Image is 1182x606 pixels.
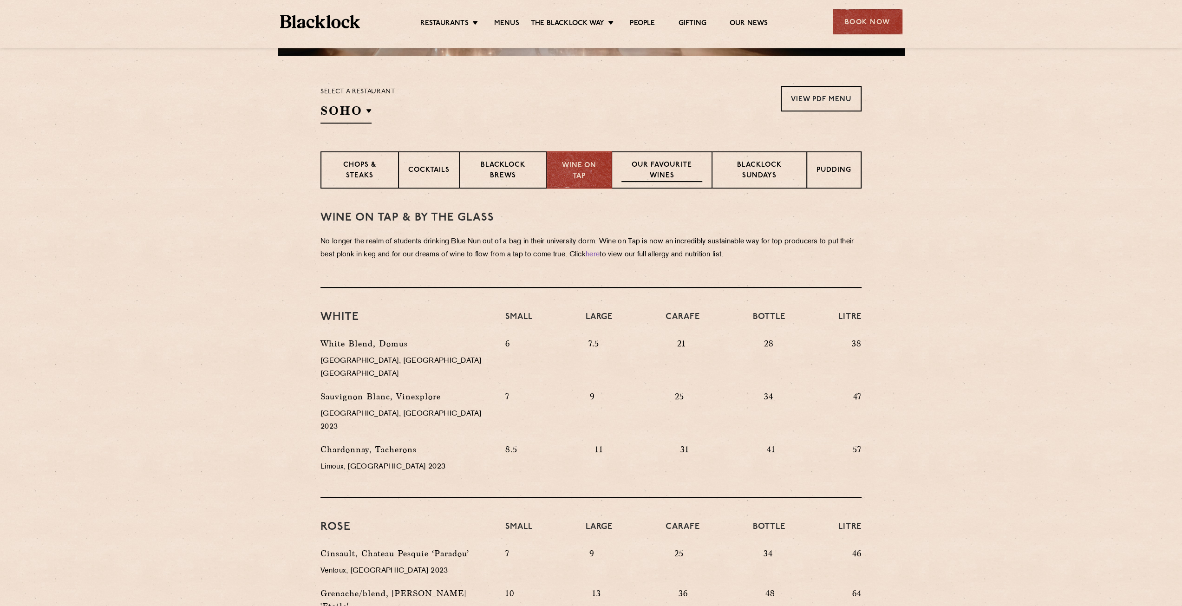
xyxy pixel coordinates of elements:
[331,160,389,182] p: Chops & Steaks
[764,337,774,385] p: 28
[781,86,862,111] a: View PDF Menu
[408,165,450,177] p: Cocktails
[320,443,491,456] p: Chardonnay, Tacherons
[838,311,862,332] h4: Litre
[588,337,599,385] p: 7.5
[680,443,689,478] p: 31
[767,443,776,478] p: 41
[677,337,686,385] p: 21
[505,521,532,542] h4: Small
[320,337,491,350] p: White Blend, Domus
[666,311,699,332] h4: Carafe
[420,19,469,29] a: Restaurants
[320,212,862,224] h3: WINE on tap & by the glass
[630,19,655,29] a: People
[853,443,862,478] p: 57
[678,19,706,29] a: Gifting
[320,390,491,403] p: Sauvignon Blanc, Vinexplore
[505,547,509,582] p: 7
[505,311,532,332] h4: Small
[722,160,797,182] p: Blacklock Sundays
[674,547,684,582] p: 25
[494,19,519,29] a: Menus
[586,521,613,542] h4: Large
[320,521,491,533] h3: Rose
[621,160,702,182] p: Our favourite wines
[833,9,902,34] div: Book Now
[320,103,372,124] h2: SOHO
[505,443,517,478] p: 8.5
[595,443,603,478] p: 11
[675,390,684,438] p: 25
[320,461,491,474] p: Limoux, [GEOGRAPHIC_DATA] 2023
[320,408,491,434] p: [GEOGRAPHIC_DATA], [GEOGRAPHIC_DATA] 2023
[763,547,772,582] p: 34
[531,19,604,29] a: The Blacklock Way
[320,355,491,381] p: [GEOGRAPHIC_DATA], [GEOGRAPHIC_DATA] [GEOGRAPHIC_DATA]
[320,311,491,323] h3: White
[838,521,862,542] h4: Litre
[753,521,785,542] h4: Bottle
[753,311,785,332] h4: Bottle
[469,160,537,182] p: Blacklock Brews
[586,251,600,258] a: here
[320,86,395,98] p: Select a restaurant
[280,15,360,28] img: BL_Textured_Logo-footer-cropped.svg
[320,235,862,261] p: No longer the realm of students drinking Blue Nun out of a bag in their university dorm. Wine on ...
[666,521,699,542] h4: Carafe
[589,547,594,582] p: 9
[586,311,613,332] h4: Large
[852,337,862,385] p: 38
[505,390,509,438] p: 7
[320,565,491,578] p: Ventoux, [GEOGRAPHIC_DATA] 2023
[505,337,510,385] p: 6
[853,390,862,438] p: 47
[320,547,491,560] p: Cinsault, Chateau Pesquie ‘Paradou’
[764,390,773,438] p: 34
[730,19,768,29] a: Our News
[852,547,862,582] p: 46
[556,161,602,182] p: Wine on Tap
[816,165,851,177] p: Pudding
[589,390,594,438] p: 9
